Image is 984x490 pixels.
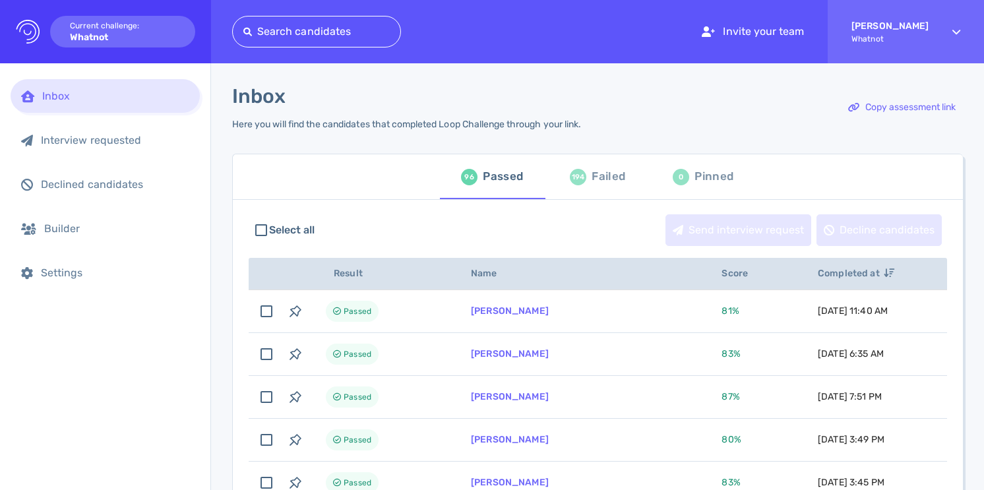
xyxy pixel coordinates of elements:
div: Interview requested [41,134,189,146]
div: Pinned [694,167,733,187]
span: [DATE] 6:35 AM [818,348,884,359]
span: [DATE] 3:45 PM [818,477,884,488]
button: Send interview request [665,214,811,246]
span: Whatnot [851,34,929,44]
span: [DATE] 3:49 PM [818,434,884,445]
a: [PERSON_NAME] [471,477,549,488]
a: [PERSON_NAME] [471,305,549,317]
a: [PERSON_NAME] [471,348,549,359]
span: Name [471,268,512,279]
span: [DATE] 11:40 AM [818,305,888,317]
span: 83 % [722,477,740,488]
span: [DATE] 7:51 PM [818,391,882,402]
th: Result [310,258,455,290]
span: 83 % [722,348,740,359]
div: Passed [483,167,523,187]
span: Passed [344,303,371,319]
span: Passed [344,432,371,448]
div: Decline candidates [817,215,941,245]
strong: [PERSON_NAME] [851,20,929,32]
button: Copy assessment link [841,92,963,123]
span: 80 % [722,434,741,445]
span: Select all [269,222,315,238]
span: 87 % [722,391,739,402]
span: Completed at [818,268,894,279]
div: Declined candidates [41,178,189,191]
div: Failed [592,167,625,187]
div: Here you will find the candidates that completed Loop Challenge through your link. [232,119,581,130]
span: Passed [344,389,371,405]
div: Settings [41,266,189,279]
div: Inbox [42,90,189,102]
div: Builder [44,222,189,235]
span: 81 % [722,305,739,317]
button: Decline candidates [816,214,942,246]
h1: Inbox [232,84,286,108]
div: 0 [673,169,689,185]
a: [PERSON_NAME] [471,391,549,402]
span: Passed [344,346,371,362]
a: [PERSON_NAME] [471,434,549,445]
div: 96 [461,169,477,185]
div: Send interview request [666,215,811,245]
div: 194 [570,169,586,185]
span: Score [722,268,762,279]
